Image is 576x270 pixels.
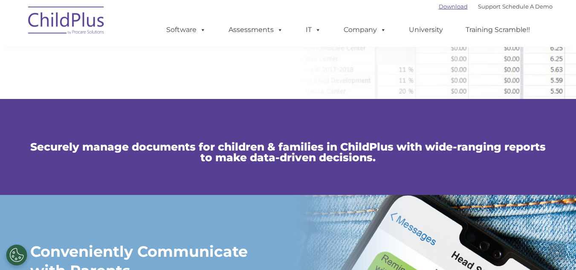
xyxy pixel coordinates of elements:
a: Assessments [220,21,292,38]
img: ChildPlus by Procare Solutions [24,0,109,43]
button: Cookies Settings [6,244,27,266]
a: Schedule A Demo [502,3,553,10]
a: Training Scramble!! [457,21,538,38]
a: University [400,21,452,38]
a: Software [158,21,214,38]
iframe: Chat Widget [533,229,576,270]
a: IT [297,21,330,38]
a: Download [439,3,468,10]
a: Company [335,21,395,38]
span: Securely manage documents for children & families in ChildPlus with wide-ranging reports to make ... [30,140,546,164]
font: | [439,3,553,10]
a: Support [478,3,501,10]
